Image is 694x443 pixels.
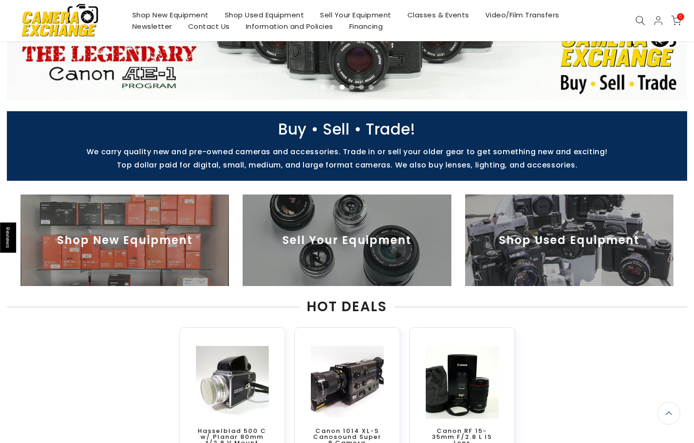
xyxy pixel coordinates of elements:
a: Shop Used Equipment [217,9,312,21]
span: 0 [677,13,684,20]
a: Video/Film Transfers [477,9,567,21]
li: Page dot 6 [369,85,374,90]
a: 0 [671,16,681,26]
p: We carry quality new and pre-owned cameras and accessories. Trade in or sell your older gear to g... [2,147,692,156]
p: Top dollar paid for digital, small, medium, and large format cameras. We also buy lenses, lightin... [2,161,692,169]
a: Newsletter [124,21,180,32]
li: Page dot 4 [349,85,354,90]
a: Sell Your Equipment [312,9,400,21]
p: Buy • Sell • Trade! [2,125,692,134]
a: Back to the top [657,402,680,425]
span: HOT DEALS [300,300,394,313]
li: Page dot 3 [340,85,345,90]
a: Classes & Events [399,9,477,21]
li: Page dot 1 [320,85,325,90]
a: Shop New Equipment [124,9,217,21]
li: Page dot 5 [359,85,364,90]
li: Page dot 2 [330,85,335,90]
a: Information and Policies [238,21,341,32]
a: Contact Us [180,21,238,32]
a: Financing [341,21,391,32]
